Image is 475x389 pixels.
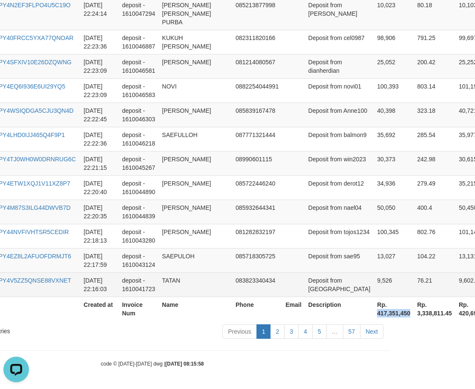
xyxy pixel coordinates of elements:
[374,224,414,248] td: 100,345
[374,127,414,151] td: 35,692
[326,324,343,339] a: …
[232,224,282,248] td: 081282832197
[414,297,455,321] th: Rp. 3,338,811.45
[374,30,414,54] td: 98,906
[414,200,455,224] td: 400.4
[414,224,455,248] td: 802.76
[118,200,158,224] td: deposit - 1610044839
[305,151,374,175] td: Deposit from win2023
[305,224,374,248] td: Deposit from tojos1234
[80,78,118,103] td: [DATE] 22:23:09
[374,54,414,78] td: 25,052
[414,30,455,54] td: 791.25
[414,127,455,151] td: 285.54
[305,272,374,297] td: Deposit from [GEOGRAPHIC_DATA]
[80,103,118,127] td: [DATE] 22:22:45
[158,103,232,127] td: [PERSON_NAME]
[158,224,232,248] td: [PERSON_NAME]
[80,200,118,224] td: [DATE] 22:20:35
[232,297,282,321] th: Phone
[118,151,158,175] td: deposit - 1610045267
[414,54,455,78] td: 200.42
[118,127,158,151] td: deposit - 1610046218
[158,127,232,151] td: SAEFULLOH
[374,200,414,224] td: 50,050
[232,54,282,78] td: 081214080567
[232,30,282,54] td: 082311820166
[374,297,414,321] th: Rp. 417,351,450
[414,78,455,103] td: 803.14
[305,248,374,272] td: Deposit from sae95
[232,151,282,175] td: 08990601115
[305,127,374,151] td: Deposit from balmon9
[80,248,118,272] td: [DATE] 22:17:59
[232,175,282,200] td: 085722446240
[284,324,299,339] a: 3
[80,175,118,200] td: [DATE] 22:20:40
[118,224,158,248] td: deposit - 1610043280
[118,54,158,78] td: deposit - 1610046581
[305,78,374,103] td: Deposit from novi01
[305,103,374,127] td: Deposit from Anne100
[118,272,158,297] td: deposit - 1610041723
[165,361,204,367] strong: [DATE] 08:15:58
[374,78,414,103] td: 100,393
[414,175,455,200] td: 279.49
[343,324,361,339] a: 57
[232,78,282,103] td: 0882254044991
[118,78,158,103] td: deposit - 1610046583
[80,272,118,297] td: [DATE] 22:16:03
[3,3,29,29] button: Open LiveChat chat widget
[101,361,204,367] small: code © [DATE]-[DATE] dwg |
[158,200,232,224] td: [PERSON_NAME]
[305,200,374,224] td: Deposit from nael04
[414,272,455,297] td: 76.21
[374,175,414,200] td: 34,936
[414,151,455,175] td: 242.98
[80,127,118,151] td: [DATE] 22:22:36
[374,103,414,127] td: 40,398
[305,54,374,78] td: Deposit from dianherdian
[312,324,327,339] a: 5
[374,248,414,272] td: 13,027
[270,324,285,339] a: 2
[414,248,455,272] td: 104.22
[222,324,256,339] a: Previous
[158,297,232,321] th: Name
[80,151,118,175] td: [DATE] 22:21:15
[118,30,158,54] td: deposit - 1610046887
[158,30,232,54] td: KUKUH [PERSON_NAME]
[158,248,232,272] td: SAEPULOH
[118,297,158,321] th: Invoice Num
[118,248,158,272] td: deposit - 1610043124
[118,175,158,200] td: deposit - 1610044890
[256,324,271,339] a: 1
[305,175,374,200] td: Deposit from derot12
[118,103,158,127] td: deposit - 1610046303
[298,324,313,339] a: 4
[158,175,232,200] td: [PERSON_NAME]
[232,272,282,297] td: 083823340434
[414,103,455,127] td: 323.18
[80,30,118,54] td: [DATE] 22:23:36
[232,248,282,272] td: 085718305725
[80,54,118,78] td: [DATE] 22:23:09
[80,224,118,248] td: [DATE] 22:18:13
[80,297,118,321] th: Created at
[360,324,383,339] a: Next
[158,54,232,78] td: [PERSON_NAME]
[374,272,414,297] td: 9,526
[232,127,282,151] td: 087771321444
[158,272,232,297] td: TATAN
[232,200,282,224] td: 085932644341
[158,151,232,175] td: [PERSON_NAME]
[232,103,282,127] td: 085839167478
[282,297,305,321] th: Email
[305,297,374,321] th: Description
[305,30,374,54] td: Deposit from cel0987
[374,151,414,175] td: 30,373
[158,78,232,103] td: NOVI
